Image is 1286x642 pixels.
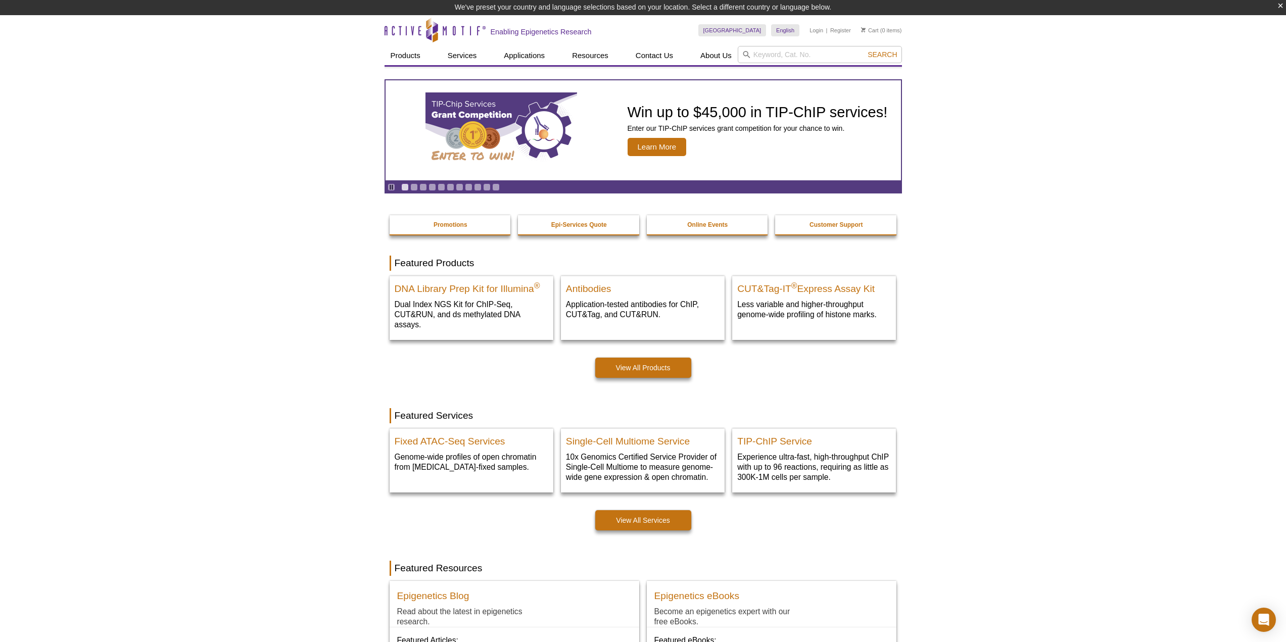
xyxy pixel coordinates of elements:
[483,183,491,191] a: Go to slide 10
[771,24,799,36] a: English
[566,46,614,65] a: Resources
[630,46,679,65] a: Contact Us
[428,183,436,191] a: Go to slide 4
[498,46,551,65] a: Applications
[595,358,691,378] a: View All Products
[390,276,553,340] a: DNA Library Prep Kit for Illumina DNA Library Prep Kit for Illumina® Dual Index NGS Kit for ChIP-...
[687,221,728,228] strong: Online Events
[861,24,902,36] li: (0 items)
[809,27,823,34] a: Login
[390,256,897,271] h2: Featured Products
[628,105,888,120] h2: Win up to $45,000 in TIP-ChIP services!
[397,591,469,601] h3: Epigenetics Blog
[628,138,687,156] span: Learn More
[737,279,891,294] h2: CUT&Tag-IT Express Assay Kit
[654,588,740,606] a: Epigenetics eBooks
[737,431,891,447] h2: TIP-ChIP Service
[732,428,896,492] a: TIP-ChIP Service TIP-ChIP Service Experience ultra-fast, high-throughput ChIP with up to 96 react...
[737,299,891,320] p: Less variable and higher-throughput genome-wide profiling of histone marks​.
[861,27,866,32] img: Your Cart
[390,561,897,576] h2: Featured Resources
[1252,608,1276,632] div: Open Intercom Messenger
[654,591,740,601] h3: Epigenetics eBooks
[390,408,897,423] h2: Featured Services
[390,428,553,482] a: Fixed ATAC-Seq Services Fixed ATAC-Seq Services Genome-wide profiles of open chromatin from [MEDI...
[419,183,427,191] a: Go to slide 3
[425,92,577,168] img: TIP-ChIP Services Grant Competition
[395,299,548,330] p: Dual Index NGS Kit for ChIP-Seq, CUT&RUN, and ds methylated DNA assays.
[566,279,720,294] h2: Antibodies
[698,24,767,36] a: [GEOGRAPHIC_DATA]
[465,183,472,191] a: Go to slide 8
[738,46,902,63] input: Keyword, Cat. No.
[388,183,395,191] a: Toggle autoplay
[442,46,483,65] a: Services
[775,215,897,234] a: Customer Support
[737,452,891,482] p: Experience ultra-fast, high-throughput ChIP with up to 96 reactions, requiring as little as 300K-...
[397,588,469,606] a: Epigenetics Blog
[868,51,897,59] span: Search
[861,27,879,34] a: Cart
[456,183,463,191] a: Go to slide 7
[732,276,896,330] a: CUT&Tag-IT® Express Assay Kit CUT&Tag-IT®Express Assay Kit Less variable and higher-throughput ge...
[551,221,607,228] strong: Epi-Services Quote
[791,281,797,290] sup: ®
[865,50,900,59] button: Search
[809,221,863,228] strong: Customer Support
[390,215,512,234] a: Promotions
[595,510,691,530] a: View All Services
[492,183,500,191] a: Go to slide 11
[566,431,720,447] h2: Single-Cell Multiome Service
[395,279,548,294] h2: DNA Library Prep Kit for Illumina
[566,452,720,482] p: 10x Genomics Certified Service Provider of Single-Cell Multiome to measure genome-wide gene expre...
[395,452,548,472] p: Genome-wide profiles of open chromatin from [MEDICAL_DATA]-fixed samples.
[386,80,901,180] article: TIP-ChIP Services Grant Competition
[401,183,409,191] a: Go to slide 1
[561,428,725,492] a: Single-Cell Multiome Servicee Single-Cell Multiome Service 10x Genomics Certified Service Provide...
[386,80,901,180] a: TIP-ChIP Services Grant Competition Win up to $45,000 in TIP-ChIP services! Enter our TIP-ChIP se...
[566,299,720,320] p: Application-tested antibodies for ChIP, CUT&Tag, and CUT&RUN.
[491,27,592,36] h2: Enabling Epigenetics Research
[534,281,540,290] sup: ®
[397,606,548,627] p: Read about the latest in epigenetics research.
[561,276,725,330] a: All Antibodies Antibodies Application-tested antibodies for ChIP, CUT&Tag, and CUT&RUN.
[647,215,769,234] a: Online Events
[654,606,805,627] p: Become an epigenetics expert with our free eBooks.
[395,431,548,447] h2: Fixed ATAC-Seq Services
[434,221,467,228] strong: Promotions
[447,183,454,191] a: Go to slide 6
[628,124,888,133] p: Enter our TIP-ChIP services grant competition for your chance to win.
[694,46,738,65] a: About Us
[830,27,851,34] a: Register
[518,215,640,234] a: Epi-Services Quote
[410,183,418,191] a: Go to slide 2
[826,24,828,36] li: |
[438,183,445,191] a: Go to slide 5
[474,183,482,191] a: Go to slide 9
[385,46,426,65] a: Products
